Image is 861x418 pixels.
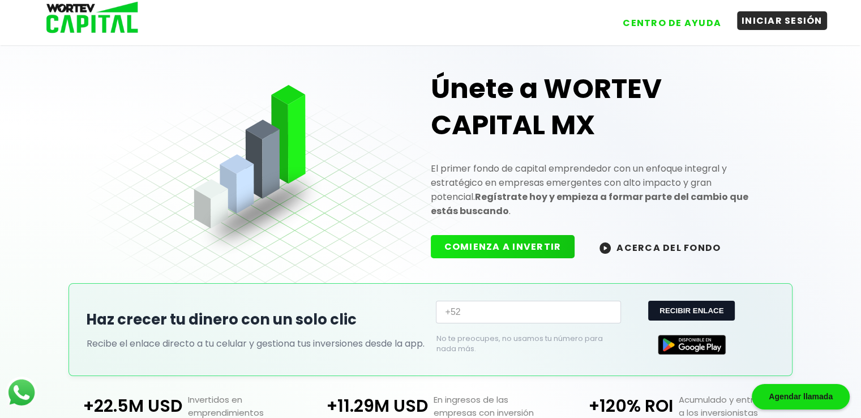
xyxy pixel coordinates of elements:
[6,377,37,408] img: logos_whatsapp-icon.242b2217.svg
[436,334,602,354] p: No te preocupes, no usamos tu número para nada más.
[648,301,735,321] button: RECIBIR ENLACE
[431,190,748,217] strong: Regístrate hoy y empieza a formar parte del cambio que estás buscando
[599,242,611,254] img: wortev-capital-acerca-del-fondo
[431,71,775,143] h1: Únete a WORTEV CAPITAL MX
[431,161,775,218] p: El primer fondo de capital emprendedor con un enfoque integral y estratégico en empresas emergent...
[658,335,726,355] img: Google Play
[737,11,827,30] button: INICIAR SESIÓN
[87,336,425,351] p: Recibe el enlace directo a tu celular y gestiona tus inversiones desde la app.
[618,14,726,32] button: CENTRO DE AYUDA
[586,235,734,259] button: ACERCA DEL FONDO
[607,5,726,32] a: CENTRO DE AYUDA
[726,5,827,32] a: INICIAR SESIÓN
[86,309,425,331] h2: Haz crecer tu dinero con un solo clic
[431,240,586,253] a: COMIENZA A INVERTIR
[752,384,850,410] div: Agendar llamada
[431,235,575,258] button: COMIENZA A INVERTIR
